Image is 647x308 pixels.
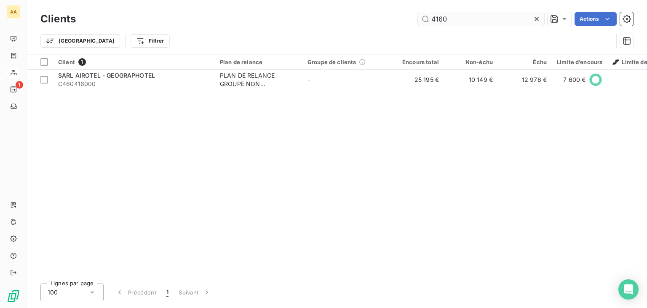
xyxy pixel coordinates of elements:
[58,59,75,65] span: Client
[7,83,20,96] a: 1
[7,289,20,303] img: Logo LeanPay
[618,279,639,300] div: Open Intercom Messenger
[444,70,498,90] td: 10 149 €
[498,70,552,90] td: 12 976 €
[58,72,155,79] span: SARL AIROTEL - GEOGRAPHOTEL
[307,59,356,65] span: Groupe de clients
[174,284,216,301] button: Suivant
[307,76,310,83] span: -
[40,11,76,27] h3: Clients
[131,34,169,48] button: Filtrer
[395,59,439,65] div: Encours total
[40,34,120,48] button: [GEOGRAPHIC_DATA]
[449,59,493,65] div: Non-échu
[78,58,86,66] span: 1
[557,59,602,65] div: Limite d’encours
[16,81,23,89] span: 1
[48,288,58,297] span: 100
[220,59,297,65] div: Plan de relance
[563,76,586,84] span: 7 600 €
[58,80,210,88] span: C460416000
[575,12,617,26] button: Actions
[110,284,161,301] button: Précédent
[7,5,20,19] div: AA
[503,59,547,65] div: Échu
[390,70,444,90] td: 25 195 €
[161,284,174,301] button: 1
[220,71,297,88] div: PLAN DE RELANCE GROUPE NON AUTOMATIQUE
[166,288,168,297] span: 1
[418,12,544,26] input: Rechercher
